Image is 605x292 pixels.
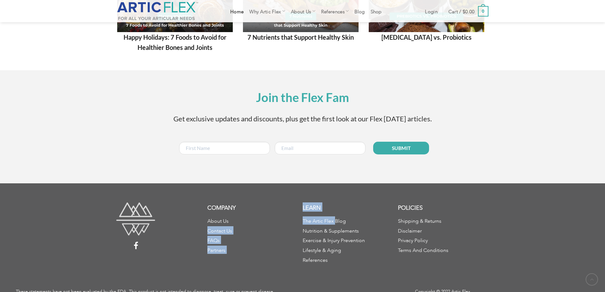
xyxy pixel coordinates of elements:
p: Get exclusive updates and discounts, plus get the first look at our Flex [DATE] articles. [117,113,488,124]
a: About Us [207,219,229,221]
a: Why Artic Flex [249,5,285,17]
span: $ [463,10,465,12]
span: Login [425,9,438,14]
img: footer-logo.png [116,202,155,235]
h3: Company [207,202,303,212]
img: facebook.png [134,241,138,249]
h3: Policies [398,202,493,212]
a: Blog [354,5,365,17]
h3: Learn [303,202,398,212]
h3: Join the Flex Fam [117,88,488,107]
img: Artic Flex [117,2,198,21]
a: Exercise & Injury Prevention [303,238,365,241]
a: Shipping & Returns [398,219,441,221]
a: FAQs [207,238,220,241]
input: Submit [373,142,429,154]
a: About Us [291,5,315,17]
strong: 0 [478,6,488,17]
a: Nutrition & Supplements [303,229,359,231]
a: 7 Nutrients that Support Healthy Skin [247,33,354,41]
a: Terms And Conditions [398,248,448,251]
a: References [303,258,328,261]
a: Shop [371,5,382,17]
a: Lifestyle & Aging [303,248,341,251]
a: Contact Us [207,229,232,231]
input: Email [275,142,366,154]
span: Cart / [448,9,475,14]
a: Happy Holidays: 7 Foods to Avoid for Healthier Bones and Joints [124,33,226,51]
a: The Artic Flex Blog [303,219,346,221]
a: Privacy Policy [398,238,428,241]
a: Go to top [586,273,598,286]
input: First Name [179,142,270,154]
a: References [321,5,349,17]
a: [MEDICAL_DATA] vs. Probiotics [381,33,472,41]
a: Home [230,5,244,17]
a: Partners [207,248,225,251]
bdi: 0.00 [463,10,475,12]
a: Login [425,5,438,17]
a: Cart / $0.00 0 [448,1,488,21]
a: Disclaimer [398,229,422,231]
